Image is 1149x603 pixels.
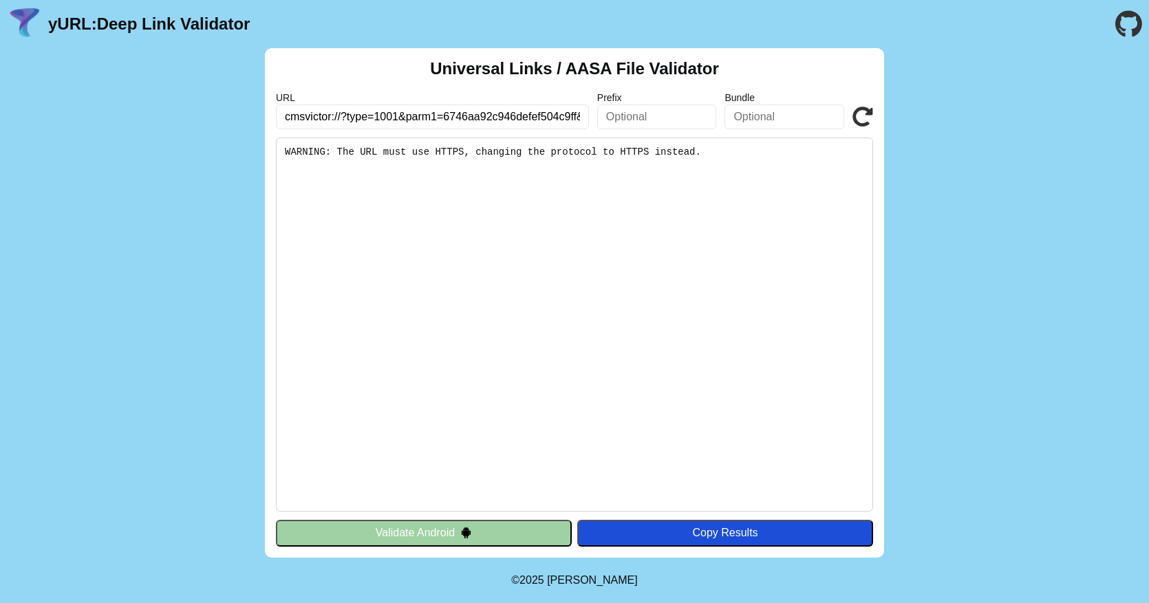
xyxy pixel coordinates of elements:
div: Copy Results [584,527,866,539]
h2: Universal Links / AASA File Validator [430,59,719,78]
button: Copy Results [577,520,873,546]
label: URL [276,92,589,103]
img: droidIcon.svg [460,527,472,538]
footer: © [511,558,637,603]
span: 2025 [519,574,544,586]
a: Michael Ibragimchayev's Personal Site [547,574,638,586]
input: Optional [597,105,717,129]
img: yURL Logo [7,6,43,42]
pre: WARNING: The URL must use HTTPS, changing the protocol to HTTPS instead. [276,138,873,512]
label: Prefix [597,92,717,103]
label: Bundle [724,92,844,103]
input: Optional [724,105,844,129]
button: Validate Android [276,520,572,546]
a: yURL:Deep Link Validator [48,14,250,34]
input: Required [276,105,589,129]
